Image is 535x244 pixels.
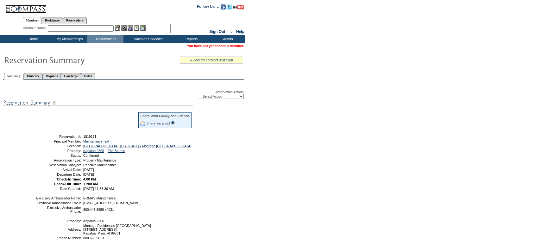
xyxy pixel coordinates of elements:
img: Become our fan on Facebook [221,4,226,9]
td: Reservation Type: [36,158,81,162]
td: Status: [36,154,81,157]
img: Follow us on Twitter [227,4,232,9]
td: Reservation #: [36,135,81,138]
span: 800.447.8988 x4031 [83,208,114,211]
td: Departure Date: [36,173,81,176]
a: Concierge [61,73,81,79]
img: subTtlResSummary.gif [3,99,193,107]
div: Reservation Action: [3,90,244,99]
td: Follow Us :: [197,4,219,11]
a: Share via Email [146,121,170,125]
a: Reservations [63,17,87,24]
img: Impersonate [128,25,133,31]
span: [EMAIL_ADDRESS][DOMAIN_NAME] [83,201,141,205]
td: Date Created: [36,187,81,191]
td: Property: [36,149,81,153]
td: Exclusive Ambassador Email: [36,201,81,205]
span: Montage Residences [GEOGRAPHIC_DATA] [STREET_ADDRESS] Kapalua, Maui, HI 96761 [83,224,151,235]
span: [DATE] [83,168,94,172]
span: Property Maintenance [83,158,116,162]
input: What is this? [171,121,175,125]
div: Member Name: [23,25,48,31]
td: Address: [36,224,81,235]
img: b_edit.gif [115,25,120,31]
span: Confirmed [83,154,99,157]
a: » view my contract utilization [190,58,233,62]
a: Follow us on Twitter [227,6,232,10]
img: b_calculator.gif [140,25,146,31]
td: Exclusive Ambassador Name: [36,196,81,200]
td: Principal Member: [36,139,81,143]
span: Reactive Maintenance [83,163,116,167]
span: 808.669.9613 [83,236,104,240]
strong: Check-Out Time: [54,182,81,186]
a: Become our fan on Facebook [221,6,226,10]
span: 4:00 PM [83,177,96,181]
td: Vacation Collection [123,35,173,43]
td: Reservations [87,35,123,43]
a: Detail [81,73,96,79]
span: ERMRS Maintenance [83,196,116,200]
img: View [121,25,127,31]
span: 1819171 [83,135,97,138]
td: My Memberships [51,35,87,43]
td: Phone Number: [36,236,81,240]
img: Subscribe to our YouTube Channel [233,5,244,9]
span: Kapalua 2306 [83,219,104,223]
a: Maintenance, ER - [83,139,111,143]
td: Location: [36,144,81,148]
img: Reservations [134,25,139,31]
span: [DATE] [83,173,94,176]
td: Arrival Date: [36,168,81,172]
td: Reports [173,35,209,43]
a: Residences [42,17,63,24]
td: Reservation Subtype: [36,163,81,167]
a: Subscribe to our YouTube Channel [233,6,244,10]
strong: Check-In Time: [57,177,81,181]
a: The Source [108,149,125,153]
div: Share With Family and Friends [140,114,190,118]
a: Sign Out [209,29,225,34]
a: Requests [42,73,61,79]
a: Members [23,17,42,24]
a: Summary [4,73,24,80]
span: :: [230,29,232,34]
a: Itinerary [24,73,42,79]
a: Help [236,29,244,34]
td: Admin [209,35,245,43]
td: Home [14,35,51,43]
span: You have not yet chosen a member. [187,44,244,48]
td: Exclusive Ambassador Phone: [36,206,81,213]
a: Kapalua 2306 [83,149,104,153]
span: [DATE] 11:58:36 AM [83,187,114,191]
td: Property: [36,219,81,223]
img: Reservaton Summary [4,53,131,66]
span: 11:00 AM [83,182,98,186]
a: [GEOGRAPHIC_DATA], [US_STATE] - Montage [GEOGRAPHIC_DATA] [83,144,191,148]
